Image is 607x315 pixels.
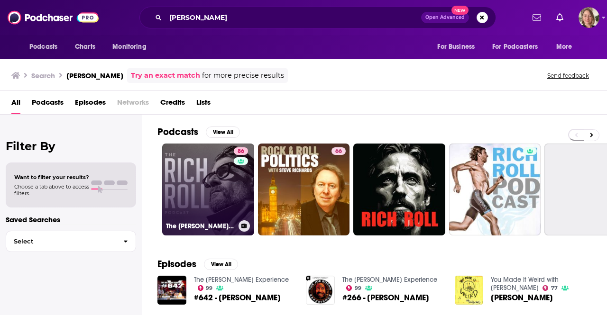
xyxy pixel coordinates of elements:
a: 86The [PERSON_NAME] Podcast [162,144,254,235]
button: open menu [106,38,158,56]
img: User Profile [579,7,599,28]
button: open menu [486,38,552,56]
span: 86 [238,147,244,156]
span: Networks [117,95,149,114]
a: Credits [160,95,185,114]
div: Search podcasts, credits, & more... [139,7,496,28]
button: Send feedback [544,72,592,80]
a: The Joe Rogan Experience [342,276,437,284]
span: For Business [437,40,475,54]
img: #266 - Rich Roll [306,276,335,305]
a: #642 - Rich Roll [194,294,281,302]
p: Saved Searches [6,215,136,224]
span: For Podcasters [492,40,538,54]
img: Podchaser - Follow, Share and Rate Podcasts [8,9,99,27]
button: Select [6,231,136,252]
a: 99 [198,285,213,291]
h3: The [PERSON_NAME] Podcast [166,222,235,230]
button: Show profile menu [579,7,599,28]
button: open menu [550,38,584,56]
span: Charts [75,40,95,54]
a: 66 [258,144,350,235]
a: Lists [196,95,211,114]
img: #642 - Rich Roll [157,276,186,305]
h3: [PERSON_NAME] [66,71,123,80]
a: Try an exact match [131,70,200,81]
input: Search podcasts, credits, & more... [166,10,421,25]
span: New [451,6,469,15]
span: Open Advanced [425,15,465,20]
span: 99 [355,286,361,290]
a: Podcasts [32,95,64,114]
span: for more precise results [202,70,284,81]
span: Podcasts [29,40,57,54]
a: EpisodesView All [157,258,238,270]
a: Show notifications dropdown [529,9,545,26]
h2: Episodes [157,258,196,270]
span: 99 [206,286,212,290]
button: Open AdvancedNew [421,12,469,23]
a: 77 [543,285,558,291]
h2: Filter By [6,139,136,153]
a: PodcastsView All [157,126,240,138]
a: The Joe Rogan Experience [194,276,289,284]
button: View All [204,259,238,270]
span: Choose a tab above to access filters. [14,183,89,197]
span: 77 [551,286,558,290]
a: All [11,95,20,114]
h2: Podcasts [157,126,198,138]
a: Rich Roll [491,294,553,302]
h3: Search [31,71,55,80]
a: Charts [69,38,101,56]
img: Rich Roll [455,276,484,305]
span: #642 - [PERSON_NAME] [194,294,281,302]
button: open menu [431,38,487,56]
span: 66 [335,147,342,156]
button: open menu [23,38,70,56]
span: Select [6,238,116,244]
a: Episodes [75,95,106,114]
span: More [556,40,572,54]
a: You Made It Weird with Pete Holmes [491,276,559,292]
span: #266 - [PERSON_NAME] [342,294,429,302]
a: 99 [346,285,361,291]
button: View All [206,126,240,138]
span: Want to filter your results? [14,174,89,180]
a: Show notifications dropdown [552,9,567,26]
a: 86 [234,147,248,155]
a: #266 - Rich Roll [342,294,429,302]
span: Monitoring [112,40,146,54]
span: Logged in as AriFortierPr [579,7,599,28]
span: [PERSON_NAME] [491,294,553,302]
a: 66 [331,147,346,155]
